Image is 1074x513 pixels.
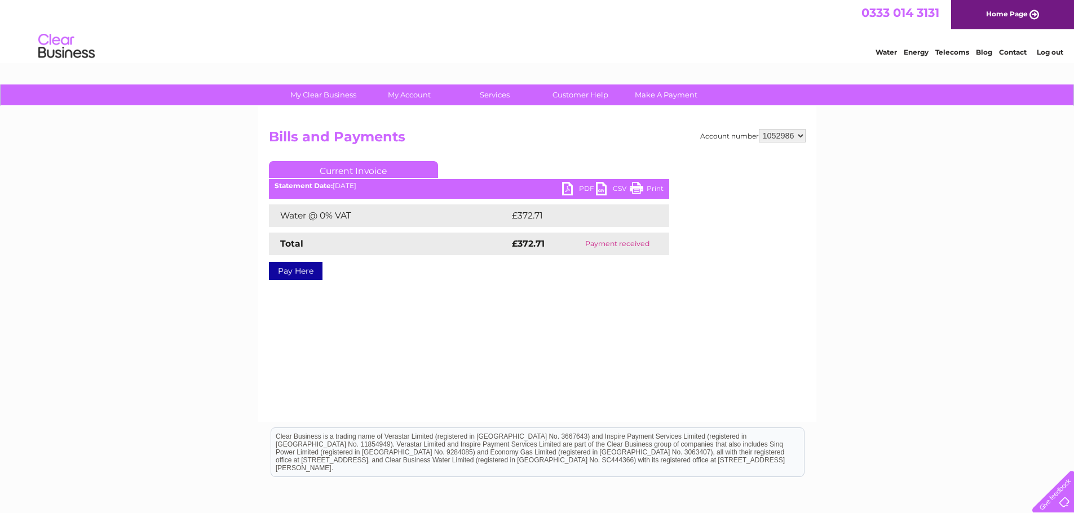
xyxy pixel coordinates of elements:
h2: Bills and Payments [269,129,806,150]
a: Energy [904,48,929,56]
a: CSV [596,182,630,198]
div: Clear Business is a trading name of Verastar Limited (registered in [GEOGRAPHIC_DATA] No. 3667643... [271,6,804,55]
div: Account number [700,129,806,142]
b: Statement Date: [275,181,333,190]
td: Water @ 0% VAT [269,204,509,227]
a: Blog [976,48,992,56]
div: [DATE] [269,182,669,190]
a: Services [448,84,541,105]
a: My Account [363,84,456,105]
a: Print [630,182,664,198]
a: Contact [999,48,1027,56]
a: Log out [1037,48,1063,56]
strong: Total [280,238,303,249]
a: Current Invoice [269,161,438,178]
a: My Clear Business [277,84,370,105]
a: Pay Here [269,262,322,280]
td: £372.71 [509,204,648,227]
img: logo.png [38,29,95,64]
a: Make A Payment [620,84,713,105]
a: Water [876,48,897,56]
strong: £372.71 [512,238,545,249]
a: Telecoms [935,48,969,56]
a: 0333 014 3131 [861,6,939,20]
td: Payment received [565,233,669,255]
a: Customer Help [534,84,627,105]
a: PDF [562,182,596,198]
